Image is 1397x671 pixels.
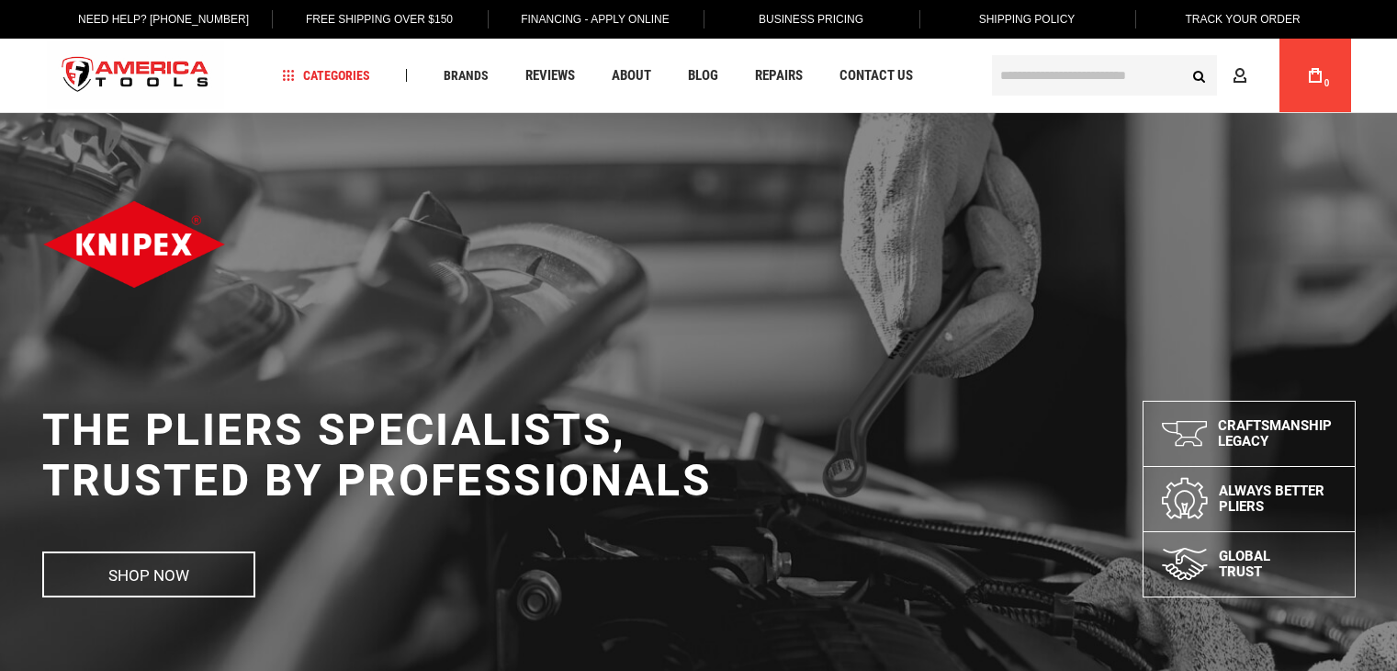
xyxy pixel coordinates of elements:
a: Categories [274,63,378,88]
span: Contact Us [839,69,913,83]
span: Brands [444,69,489,82]
a: Repairs [747,63,811,88]
a: Brands [435,63,497,88]
span: Reviews [525,69,575,83]
span: Blog [688,69,718,83]
a: Reviews [517,63,583,88]
span: Shipping Policy [979,13,1076,26]
span: Global [1219,549,1270,564]
h1: The Pliers Specialists, Trusted by Professionals [42,404,713,506]
span: Repairs [755,69,803,83]
a: store logo [47,41,225,110]
p: Always better pliers [1219,483,1336,515]
span: 0 [1324,78,1330,88]
span: Categories [282,69,370,82]
a: Blog [680,63,727,88]
a: Contact Us [831,63,921,88]
a: 0 [1298,39,1333,112]
p: Craftsmanship Legacy [1218,418,1336,449]
img: Knipex logo [42,199,227,290]
a: Shop now [42,552,255,597]
img: America Tools [47,41,225,110]
button: Search [1182,58,1217,93]
span: Trust [1219,564,1270,580]
span: About [612,69,651,83]
a: About [603,63,659,88]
